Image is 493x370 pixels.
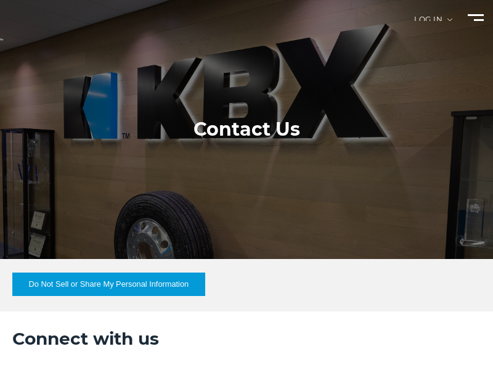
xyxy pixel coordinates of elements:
img: arrow [447,18,452,21]
h2: Connect with us [12,327,481,350]
div: Log in [414,16,452,33]
h1: Contact Us [194,117,300,142]
img: kbx logo [9,12,83,56]
button: Do Not Sell or Share My Personal Information [12,273,205,296]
